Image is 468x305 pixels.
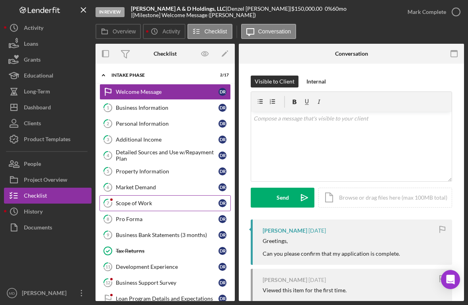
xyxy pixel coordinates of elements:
div: D R [218,167,226,175]
a: Dashboard [4,99,92,115]
div: Personal Information [116,120,218,127]
div: D R [218,183,226,191]
tspan: 8 [107,216,109,221]
div: | [Milestone] Welcome Message ([PERSON_NAME]) [131,12,256,18]
div: Business Support Survey [116,280,218,286]
a: Welcome MessageDR [99,84,231,100]
div: Scope of Work [116,200,218,206]
div: Pro Forma [116,216,218,222]
div: Business Bank Statements (3 months) [116,232,218,238]
button: Grants [4,52,92,68]
button: Conversation [241,24,296,39]
label: Conversation [258,28,291,35]
div: D R [218,263,226,271]
div: Project Overview [24,172,67,190]
a: Checklist [4,188,92,204]
div: Mark Complete [408,4,446,20]
div: Dashboard [24,99,51,117]
a: 3Additional IncomeDR [99,132,231,148]
div: D R [218,136,226,144]
div: 0 % [325,6,332,12]
tspan: 4 [107,153,109,158]
div: [PERSON_NAME] [263,227,307,234]
a: Project Overview [4,172,92,188]
tspan: 1 [107,105,109,110]
div: D R [218,247,226,255]
button: People [4,156,92,172]
div: Viewed this item for the first time. [263,287,347,293]
a: 12Business Support SurveyDR [99,275,231,291]
div: D R [218,88,226,96]
a: Tax ReturnsDR [99,243,231,259]
div: Development Experience [116,264,218,270]
div: D R [218,231,226,239]
div: D R [218,199,226,207]
tspan: 3 [107,137,109,142]
b: [PERSON_NAME] A & D Holdings, LLC [131,5,226,12]
button: Loans [4,36,92,52]
div: Clients [24,115,41,133]
div: Internal [306,76,326,87]
text: MD [9,291,15,295]
button: Internal [302,76,330,87]
a: History [4,204,92,220]
div: D R [218,152,226,159]
a: 4Detailed Sources and Use w/Repayment PlanDR [99,148,231,163]
div: Loan Program Details and Expectations [116,295,218,302]
div: Tax Returns [116,248,218,254]
button: Visible to Client [251,76,298,87]
div: Conversation [335,51,368,57]
div: Checklist [24,188,47,206]
a: 9Business Bank Statements (3 months)DR [99,227,231,243]
a: 6Market DemandDR [99,179,231,195]
button: MD[PERSON_NAME] [4,285,92,301]
a: Product Templates [4,131,92,147]
div: 2 / 17 [214,73,229,78]
div: $150,000.00 [291,6,325,12]
div: Long-Term [24,84,50,101]
div: Property Information [116,168,218,175]
div: Documents [24,220,52,237]
div: Welcome Message [116,89,218,95]
tspan: 6 [107,185,109,190]
button: Long-Term [4,84,92,99]
button: Send [251,188,314,208]
tspan: 12 [105,280,110,285]
div: [PERSON_NAME] [20,285,72,303]
div: Educational [24,68,53,85]
tspan: 5 [107,169,109,174]
button: Checklist [187,24,232,39]
time: 2025-07-01 15:28 [308,277,326,283]
label: Checklist [205,28,227,35]
a: 7Scope of WorkDR [99,195,231,211]
div: In Review [96,7,125,17]
button: Overview [96,24,141,39]
a: 11Development ExperienceDR [99,259,231,275]
button: Educational [4,68,92,84]
div: People [24,156,41,174]
div: Open Intercom Messenger [441,270,460,289]
label: Activity [162,28,180,35]
div: D R [218,295,226,303]
div: Intake Phase [111,73,209,78]
div: Greetings, Can you please confirm that my application is complete. [263,238,400,257]
div: History [24,204,43,221]
a: 2Personal InformationDR [99,116,231,132]
time: 2025-07-08 02:29 [308,227,326,234]
tspan: 7 [107,200,109,206]
div: Checklist [154,51,177,57]
div: D R [218,279,226,287]
div: [PERSON_NAME] [263,277,307,283]
a: 5Property InformationDR [99,163,231,179]
button: Activity [4,20,92,36]
a: Clients [4,115,92,131]
tspan: 11 [105,264,110,269]
div: Market Demand [116,184,218,190]
div: Send [277,188,289,208]
div: | [131,6,227,12]
div: D R [218,215,226,223]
